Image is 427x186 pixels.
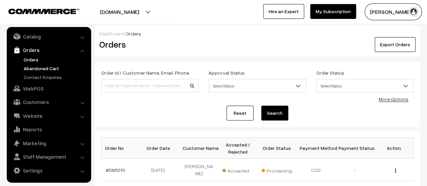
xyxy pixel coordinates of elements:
[408,7,419,17] img: user
[8,151,89,163] a: Staff Management
[296,138,336,159] th: Payment Method
[316,79,413,92] span: Select Status
[8,30,89,43] a: Catalog
[8,137,89,149] a: Marketing
[22,56,89,63] a: Orders
[262,165,295,174] span: Processing
[8,123,89,135] a: Reports
[76,3,163,20] button: [DOMAIN_NAME]
[8,82,89,95] a: WebPOS
[226,106,253,121] a: Reset
[99,31,124,36] a: Dashboard
[102,138,141,159] th: Order No
[258,138,297,159] th: Order Status
[310,4,356,19] a: My Subscription
[316,69,344,76] label: Order Status
[375,37,416,52] button: Export Orders
[22,65,89,72] a: Abandoned Cart
[209,80,305,92] span: Select Status
[263,4,304,19] a: Hire an Expert
[22,74,89,81] a: Contact Enquires
[209,79,306,92] span: Select Status
[99,39,198,50] h2: Orders
[8,96,89,108] a: Customers
[8,110,89,122] a: Website
[101,79,198,92] input: Order Id / Customer Name / Customer Email / Customer Phone
[317,80,413,92] span: Select Status
[140,159,180,181] td: [DATE]
[8,7,68,15] a: COMMMERCE
[8,44,89,56] a: Orders
[140,138,180,159] th: Order Date
[296,159,336,181] td: COD
[379,96,408,102] a: More Options
[365,3,422,20] button: [PERSON_NAME]
[8,164,89,177] a: Settings
[106,167,125,173] a: #DM1010
[180,138,219,159] th: Customer Name
[218,138,258,159] th: Accepted / Rejected
[180,159,219,181] td: [PERSON_NAME]
[99,30,416,37] div: /
[261,106,288,121] button: Search
[8,9,79,14] img: COMMMERCE
[209,69,244,76] label: Approval Status
[395,168,396,173] img: Menu
[336,159,375,181] td: -
[101,69,189,76] label: Order Id / Customer Name, Email, Phone
[222,165,256,174] span: Accepted
[126,31,141,36] span: Orders
[374,138,413,159] th: Action
[336,138,375,159] th: Payment Status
